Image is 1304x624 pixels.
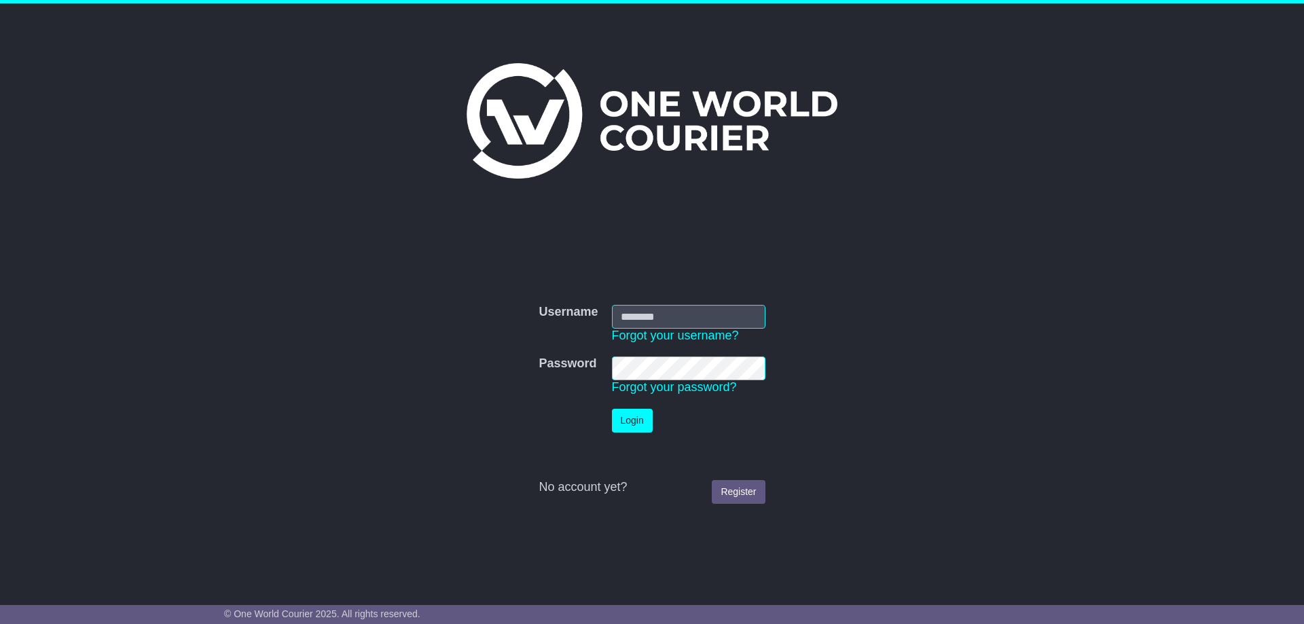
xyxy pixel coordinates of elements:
img: One World [467,63,837,179]
span: © One World Courier 2025. All rights reserved. [224,608,420,619]
a: Forgot your username? [612,329,739,342]
a: Forgot your password? [612,380,737,394]
div: No account yet? [539,480,765,495]
a: Register [712,480,765,504]
button: Login [612,409,653,433]
label: Password [539,356,596,371]
label: Username [539,305,598,320]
